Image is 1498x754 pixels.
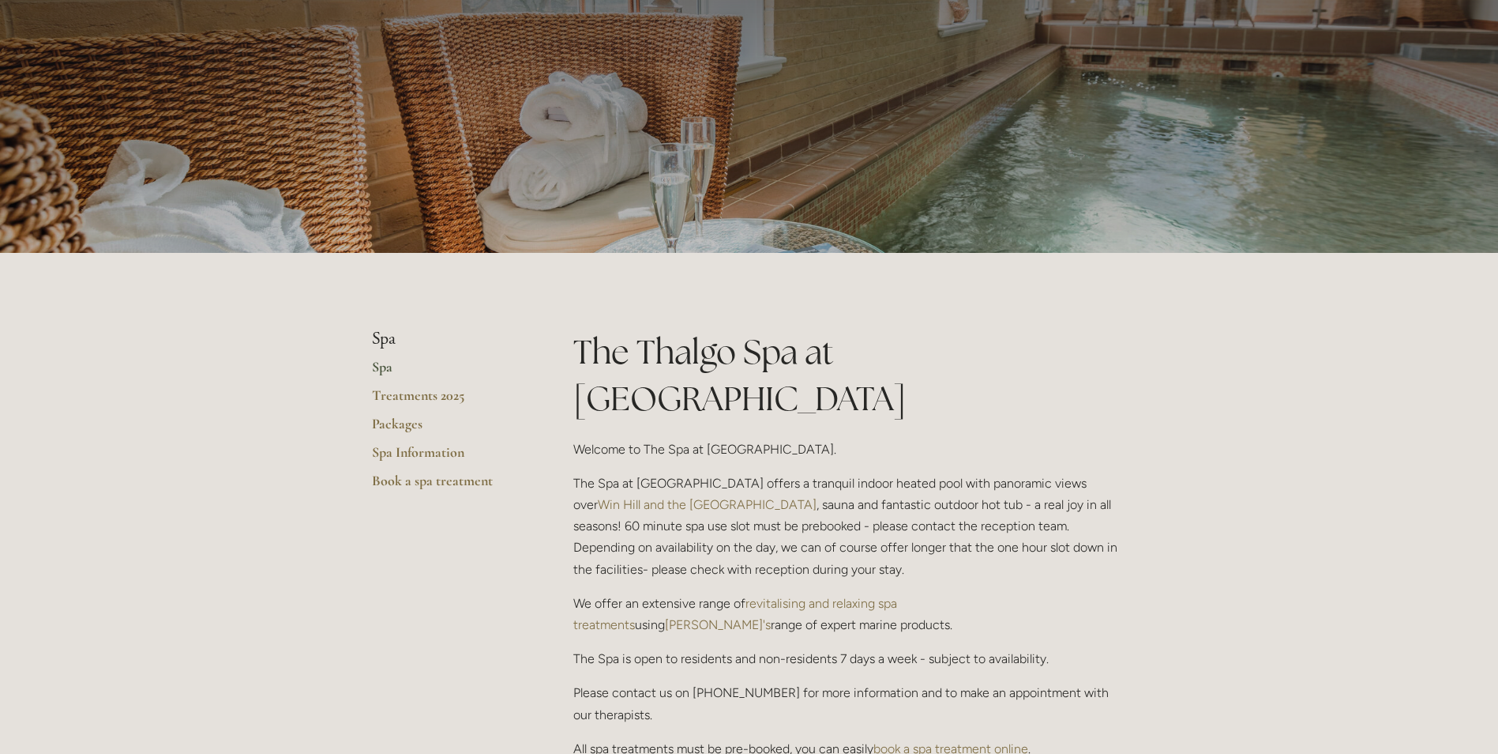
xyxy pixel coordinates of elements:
[665,617,771,632] a: [PERSON_NAME]'s
[372,329,523,349] li: Spa
[372,472,523,500] a: Book a spa treatment
[598,497,817,512] a: Win Hill and the [GEOGRAPHIC_DATA]
[573,329,1127,422] h1: The Thalgo Spa at [GEOGRAPHIC_DATA]
[573,593,1127,635] p: We offer an extensive range of using range of expert marine products.
[372,415,523,443] a: Packages
[372,443,523,472] a: Spa Information
[372,358,523,386] a: Spa
[573,648,1127,669] p: The Spa is open to residents and non-residents 7 days a week - subject to availability.
[573,682,1127,725] p: Please contact us on [PHONE_NUMBER] for more information and to make an appointment with our ther...
[372,386,523,415] a: Treatments 2025
[573,439,1127,460] p: Welcome to The Spa at [GEOGRAPHIC_DATA].
[573,473,1127,580] p: The Spa at [GEOGRAPHIC_DATA] offers a tranquil indoor heated pool with panoramic views over , sau...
